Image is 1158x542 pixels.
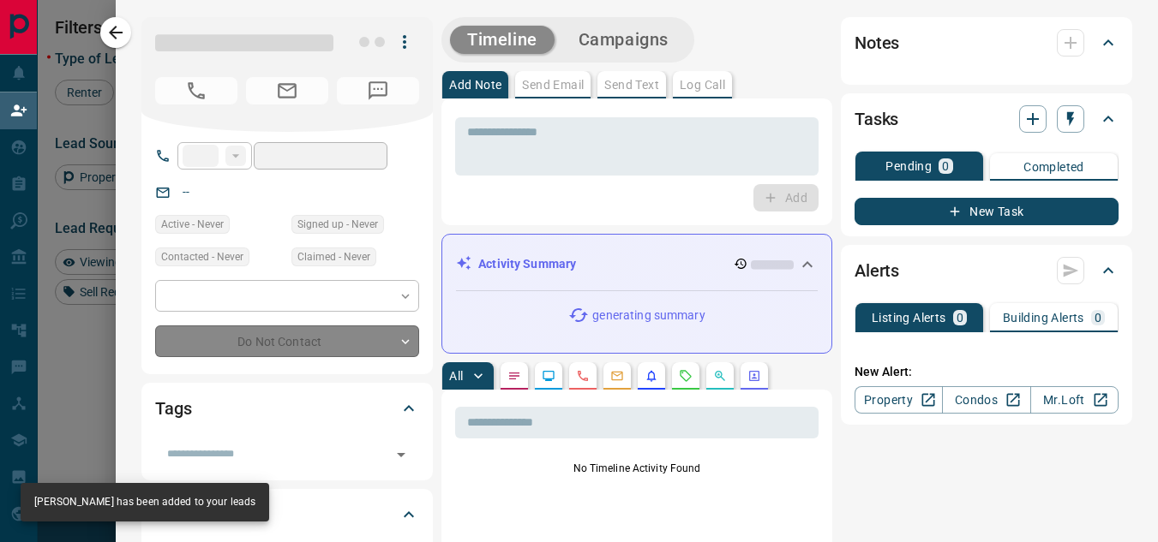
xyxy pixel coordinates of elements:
[449,370,463,382] p: All
[161,216,224,233] span: Active - Never
[1023,161,1084,173] p: Completed
[1030,386,1119,414] a: Mr.Loft
[610,369,624,383] svg: Emails
[246,77,328,104] span: No Email
[337,77,419,104] span: No Number
[155,325,419,357] div: Do Not Contact
[855,22,1119,63] div: Notes
[297,248,370,265] span: Claimed - Never
[542,369,555,383] svg: Lead Browsing Activity
[449,79,501,91] p: Add Note
[872,312,946,324] p: Listing Alerts
[450,26,555,54] button: Timeline
[155,77,237,104] span: No Number
[855,386,943,414] a: Property
[679,369,693,383] svg: Requests
[855,29,899,57] h2: Notes
[855,105,898,133] h2: Tasks
[507,369,521,383] svg: Notes
[155,388,419,429] div: Tags
[576,369,590,383] svg: Calls
[478,255,576,273] p: Activity Summary
[592,307,705,325] p: generating summary
[957,312,963,324] p: 0
[855,198,1119,225] button: New Task
[297,216,378,233] span: Signed up - Never
[161,248,243,265] span: Contacted - Never
[747,369,761,383] svg: Agent Actions
[942,386,1030,414] a: Condos
[885,160,932,172] p: Pending
[34,488,255,516] div: [PERSON_NAME] has been added to your leads
[456,248,818,280] div: Activity Summary
[1095,312,1101,324] p: 0
[855,363,1119,381] p: New Alert:
[645,369,658,383] svg: Listing Alerts
[855,98,1119,140] div: Tasks
[1003,312,1084,324] p: Building Alerts
[389,443,413,467] button: Open
[561,26,686,54] button: Campaigns
[155,395,191,422] h2: Tags
[183,185,189,199] a: --
[155,494,419,535] div: Criteria
[855,250,1119,291] div: Alerts
[455,461,819,476] p: No Timeline Activity Found
[942,160,949,172] p: 0
[855,257,899,284] h2: Alerts
[713,369,727,383] svg: Opportunities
